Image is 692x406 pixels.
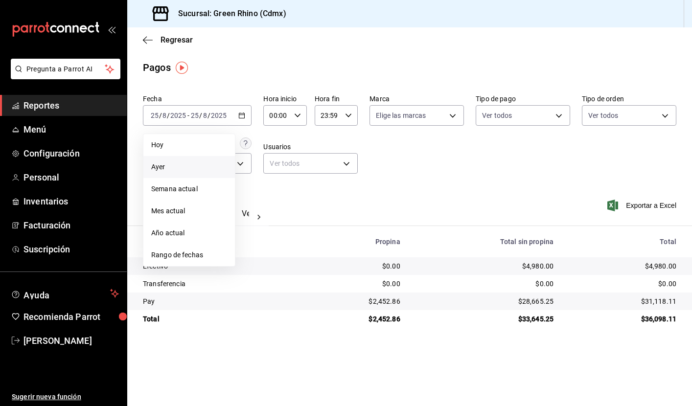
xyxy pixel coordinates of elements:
span: Mes actual [151,206,227,216]
div: $4,980.00 [416,261,554,271]
span: Facturación [23,219,119,232]
span: / [208,112,210,119]
button: Regresar [143,35,193,45]
div: Transferencia [143,279,296,289]
span: Año actual [151,228,227,238]
span: Configuración [23,147,119,160]
div: Ver todos [263,153,358,174]
span: Semana actual [151,184,227,194]
label: Hora inicio [263,95,306,102]
span: / [159,112,162,119]
label: Usuarios [263,143,358,150]
span: Hoy [151,140,227,150]
a: Pregunta a Parrot AI [7,71,120,81]
div: $2,452.86 [311,314,400,324]
div: Total sin propina [416,238,554,246]
label: Tipo de pago [476,95,570,102]
button: Ver pagos [242,209,278,226]
div: Propina [311,238,400,246]
input: -- [203,112,208,119]
span: Ver todos [482,111,512,120]
input: ---- [170,112,186,119]
span: Suscripción [23,243,119,256]
div: $0.00 [416,279,554,289]
label: Tipo de orden [582,95,676,102]
span: / [199,112,202,119]
label: Fecha [143,95,252,102]
div: $0.00 [569,279,676,289]
div: Total [569,238,676,246]
input: -- [190,112,199,119]
span: / [167,112,170,119]
span: - [187,112,189,119]
span: Sugerir nueva función [12,392,119,402]
h3: Sucursal: Green Rhino (Cdmx) [170,8,286,20]
input: -- [150,112,159,119]
span: Reportes [23,99,119,112]
span: Personal [23,171,119,184]
span: Menú [23,123,119,136]
span: [PERSON_NAME] [23,334,119,347]
span: Ayuda [23,288,106,299]
button: Pregunta a Parrot AI [11,59,120,79]
button: Exportar a Excel [609,200,676,211]
label: Hora fin [315,95,358,102]
div: Total [143,314,296,324]
div: $31,118.11 [569,296,676,306]
input: -- [162,112,167,119]
div: $0.00 [311,279,400,289]
div: $4,980.00 [569,261,676,271]
label: Marca [369,95,464,102]
span: Rango de fechas [151,250,227,260]
div: $28,665.25 [416,296,554,306]
button: open_drawer_menu [108,25,115,33]
div: $0.00 [311,261,400,271]
div: $33,645.25 [416,314,554,324]
div: Pagos [143,60,171,75]
div: $2,452.86 [311,296,400,306]
div: $36,098.11 [569,314,676,324]
span: Regresar [161,35,193,45]
span: Recomienda Parrot [23,310,119,323]
span: Elige las marcas [376,111,426,120]
img: Tooltip marker [176,62,188,74]
div: Pay [143,296,296,306]
span: Pregunta a Parrot AI [26,64,105,74]
input: ---- [210,112,227,119]
span: Ver todos [588,111,618,120]
span: Inventarios [23,195,119,208]
span: Ayer [151,162,227,172]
